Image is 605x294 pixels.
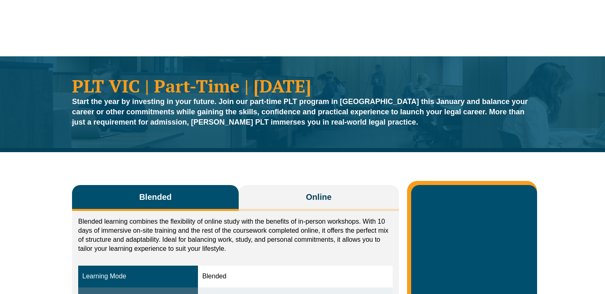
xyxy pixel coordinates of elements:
[72,77,533,95] h1: PLT VIC | Part-Time | [DATE]
[82,272,194,281] div: Learning Mode
[139,191,172,203] span: Blended
[72,97,528,126] strong: Start the year by investing in your future. Join our part-time PLT program in [GEOGRAPHIC_DATA] t...
[306,191,331,203] span: Online
[202,272,388,281] div: Blended
[78,217,393,253] p: Blended learning combines the flexibility of online study with the benefits of in-person workshop...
